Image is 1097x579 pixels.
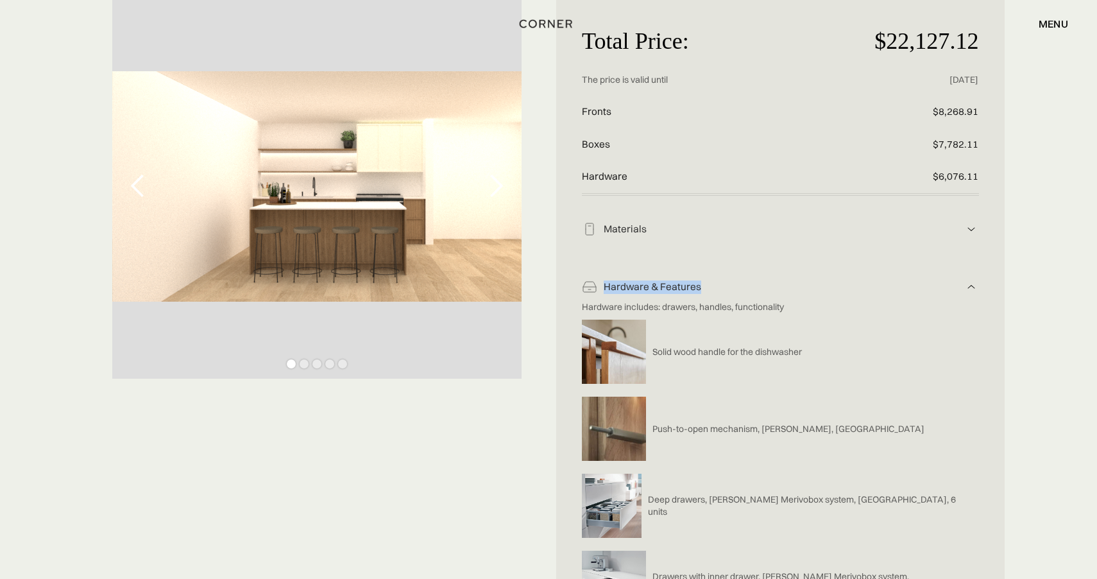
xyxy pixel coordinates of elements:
div: Hardware & Features [597,281,964,294]
p: Fronts [582,96,846,128]
p: $8,268.91 [846,96,978,128]
div: Show slide 4 of 5 [325,359,334,368]
p: [DATE] [846,64,978,96]
div: Show slide 5 of 5 [338,359,347,368]
p: $6,076.11 [846,160,978,193]
p: Hardware [582,160,846,193]
a: Push-to-open mechanism, [PERSON_NAME], [GEOGRAPHIC_DATA] [646,423,924,435]
p: Solid wood handle for the dishwasher [652,346,802,358]
div: Show slide 3 of 5 [312,359,321,368]
div: menu [1026,13,1068,35]
a: Deep drawers, [PERSON_NAME] Merivobox system, [GEOGRAPHIC_DATA], 6 units [642,494,960,518]
div: Show slide 1 of 5 [287,359,296,368]
p: Push-to-open mechanism, [PERSON_NAME], [GEOGRAPHIC_DATA] [652,423,924,435]
p: Boxes [582,128,846,161]
p: Hardware includes: drawers, handles, functionality [582,301,960,313]
div: Show slide 2 of 5 [300,359,309,368]
div: Materials [597,223,964,236]
p: Deep drawers, [PERSON_NAME] Merivobox system, [GEOGRAPHIC_DATA], 6 units [648,494,960,518]
a: home [505,15,591,32]
a: Solid wood handle for the dishwasher [646,346,802,358]
div: menu [1039,19,1068,29]
p: The price is valid until [582,64,846,96]
p: $7,782.11 [846,128,978,161]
